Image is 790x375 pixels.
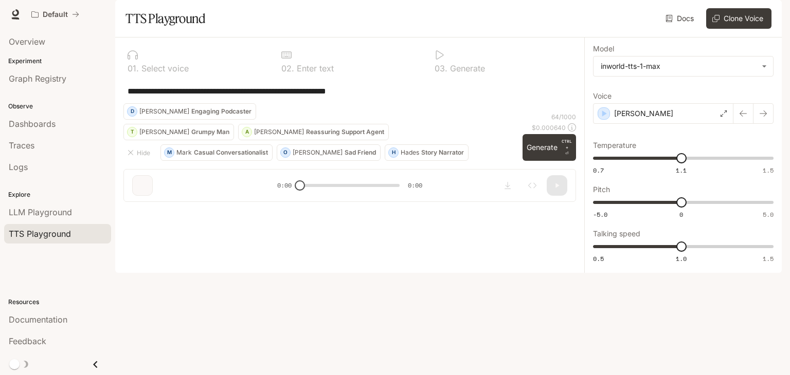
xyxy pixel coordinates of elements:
[128,124,137,140] div: T
[281,64,294,72] p: 0 2 .
[551,113,576,121] p: 64 / 1000
[294,64,334,72] p: Enter text
[679,210,683,219] span: 0
[125,8,205,29] h1: TTS Playground
[176,149,192,156] p: Mark
[165,144,174,161] div: M
[139,64,189,72] p: Select voice
[27,4,84,25] button: All workspaces
[447,64,485,72] p: Generate
[139,129,189,135] p: [PERSON_NAME]
[238,124,389,140] button: A[PERSON_NAME]Reassuring Support Agent
[254,129,304,135] p: [PERSON_NAME]
[191,129,229,135] p: Grumpy Man
[593,45,614,52] p: Model
[123,124,234,140] button: T[PERSON_NAME]Grumpy Man
[593,92,612,100] p: Voice
[594,57,773,76] div: inworld-tts-1-max
[306,129,384,135] p: Reassuring Support Agent
[128,64,139,72] p: 0 1 .
[676,254,687,263] span: 1.0
[139,108,189,115] p: [PERSON_NAME]
[194,149,268,156] p: Casual Conversationalist
[532,123,566,132] p: $ 0.000640
[614,108,673,119] p: [PERSON_NAME]
[523,134,576,161] button: GenerateCTRL +⏎
[385,144,469,161] button: HHadesStory Narrator
[593,230,640,237] p: Talking speed
[763,254,774,263] span: 1.5
[401,149,419,156] p: Hades
[160,144,273,161] button: MMarkCasual Conversationalist
[601,61,757,71] div: inworld-tts-1-max
[593,142,636,149] p: Temperature
[593,166,604,175] span: 0.7
[593,186,610,193] p: Pitch
[293,149,343,156] p: [PERSON_NAME]
[435,64,447,72] p: 0 3 .
[676,166,687,175] span: 1.1
[389,144,398,161] div: H
[345,149,376,156] p: Sad Friend
[421,149,464,156] p: Story Narrator
[277,144,381,161] button: O[PERSON_NAME]Sad Friend
[123,103,256,120] button: D[PERSON_NAME]Engaging Podcaster
[706,8,771,29] button: Clone Voice
[128,103,137,120] div: D
[763,210,774,219] span: 5.0
[281,144,290,161] div: O
[562,138,572,157] p: ⏎
[562,138,572,151] p: CTRL +
[593,210,607,219] span: -5.0
[191,108,252,115] p: Engaging Podcaster
[123,144,156,161] button: Hide
[43,10,68,19] p: Default
[593,254,604,263] span: 0.5
[663,8,698,29] a: Docs
[763,166,774,175] span: 1.5
[242,124,252,140] div: A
